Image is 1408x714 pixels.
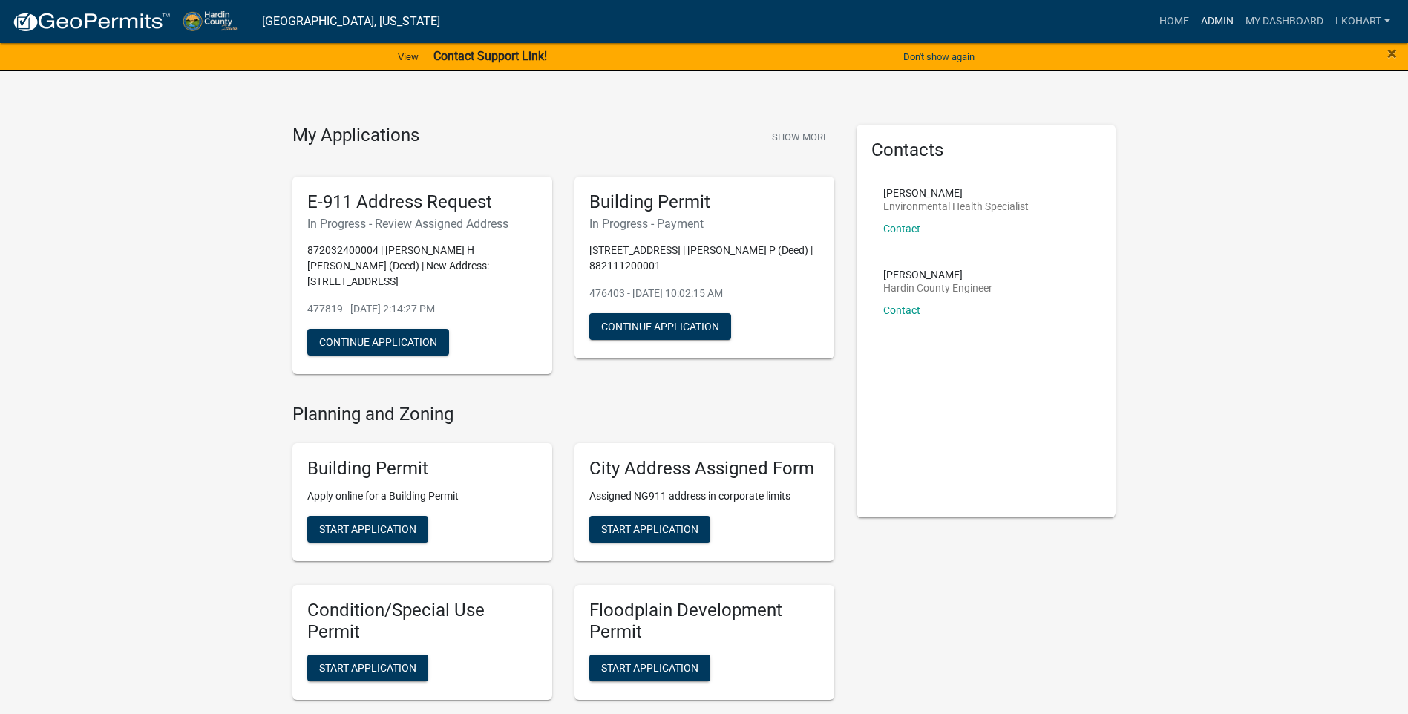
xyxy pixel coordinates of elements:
[883,223,920,235] a: Contact
[589,458,819,479] h5: City Address Assigned Form
[897,45,980,69] button: Don't show again
[589,488,819,504] p: Assigned NG911 address in corporate limits
[292,404,834,425] h4: Planning and Zoning
[307,329,449,356] button: Continue Application
[292,125,419,147] h4: My Applications
[883,269,992,280] p: [PERSON_NAME]
[589,313,731,340] button: Continue Application
[883,283,992,293] p: Hardin County Engineer
[766,125,834,149] button: Show More
[307,191,537,213] h5: E-911 Address Request
[319,523,416,535] span: Start Application
[589,655,710,681] button: Start Application
[589,243,819,274] p: [STREET_ADDRESS] | [PERSON_NAME] P (Deed) | 882111200001
[319,661,416,673] span: Start Application
[1240,7,1329,36] a: My Dashboard
[601,523,698,535] span: Start Application
[1387,45,1397,62] button: Close
[589,217,819,231] h6: In Progress - Payment
[1153,7,1195,36] a: Home
[1329,7,1396,36] a: lkohart
[1195,7,1240,36] a: Admin
[307,516,428,543] button: Start Application
[307,458,537,479] h5: Building Permit
[883,188,1029,198] p: [PERSON_NAME]
[601,661,698,673] span: Start Application
[307,655,428,681] button: Start Application
[883,304,920,316] a: Contact
[307,301,537,317] p: 477819 - [DATE] 2:14:27 PM
[392,45,425,69] a: View
[589,286,819,301] p: 476403 - [DATE] 10:02:15 AM
[307,217,537,231] h6: In Progress - Review Assigned Address
[307,243,537,289] p: 872032400004 | [PERSON_NAME] H [PERSON_NAME] (Deed) | New Address: [STREET_ADDRESS]
[883,201,1029,212] p: Environmental Health Specialist
[589,191,819,213] h5: Building Permit
[871,140,1101,161] h5: Contacts
[307,600,537,643] h5: Condition/Special Use Permit
[262,9,440,34] a: [GEOGRAPHIC_DATA], [US_STATE]
[183,11,250,31] img: Hardin County, Iowa
[1387,43,1397,64] span: ×
[589,600,819,643] h5: Floodplain Development Permit
[433,49,547,63] strong: Contact Support Link!
[307,488,537,504] p: Apply online for a Building Permit
[589,516,710,543] button: Start Application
